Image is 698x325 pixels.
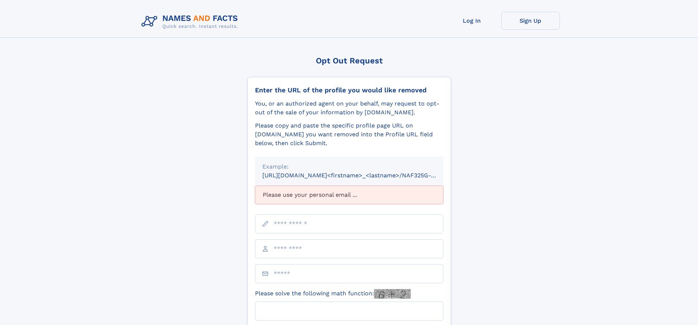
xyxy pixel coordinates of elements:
div: You, or an authorized agent on your behalf, may request to opt-out of the sale of your informatio... [255,99,443,117]
div: Please use your personal email ... [255,186,443,204]
a: Log In [443,12,501,30]
img: Logo Names and Facts [139,12,244,32]
label: Please solve the following math function: [255,289,411,299]
div: Opt Out Request [247,56,451,65]
div: Please copy and paste the specific profile page URL on [DOMAIN_NAME] you want removed into the Pr... [255,121,443,148]
div: Enter the URL of the profile you would like removed [255,86,443,94]
a: Sign Up [501,12,560,30]
div: Example: [262,162,436,171]
small: [URL][DOMAIN_NAME]<firstname>_<lastname>/NAF325G-xxxxxxxx [262,172,457,179]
